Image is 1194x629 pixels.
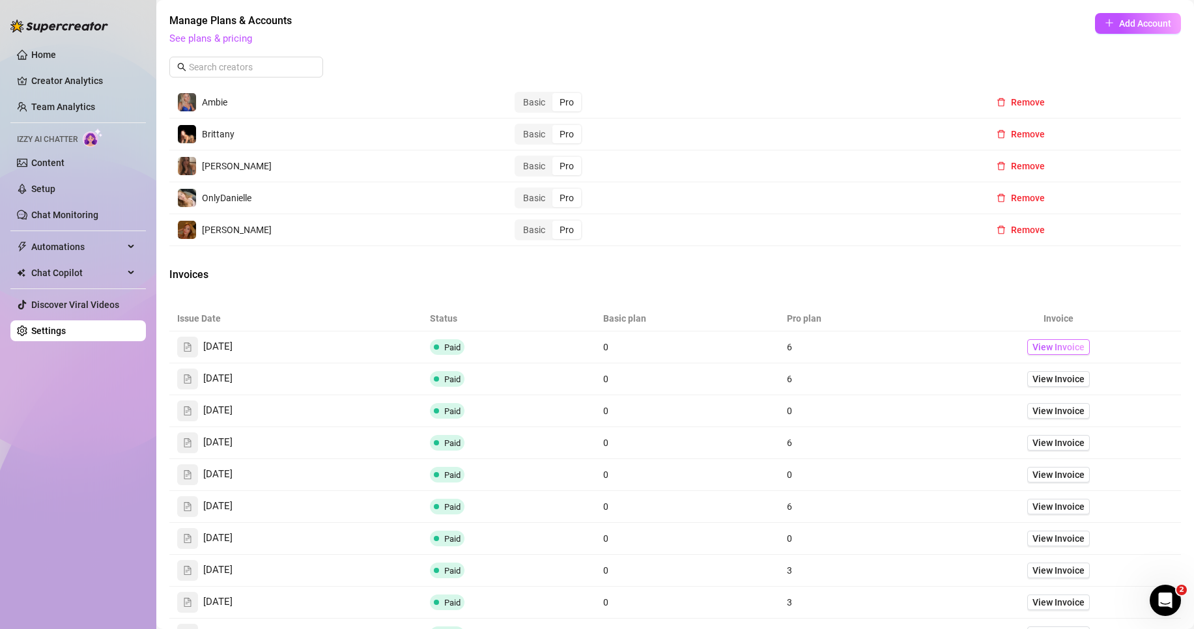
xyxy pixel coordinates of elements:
div: Pro [552,125,581,143]
a: Setup [31,184,55,194]
span: Izzy AI Chatter [17,133,78,146]
span: Invoices [169,267,388,283]
a: Chat Monitoring [31,210,98,220]
img: Ambie [178,93,196,111]
span: [DATE] [203,339,233,355]
a: Discover Viral Videos [31,300,119,310]
div: Basic [516,189,552,207]
span: Paid [444,534,461,544]
span: [DATE] [203,371,233,387]
span: View Invoice [1032,563,1085,578]
span: Paid [444,502,461,512]
a: View Invoice [1027,403,1090,419]
span: 0 [603,438,608,448]
span: [DATE] [203,594,233,610]
a: View Invoice [1027,435,1090,451]
span: file-text [183,534,192,543]
button: Remove [986,156,1055,176]
span: file-text [183,598,192,607]
span: Paid [444,374,461,384]
div: segmented control [515,92,582,113]
span: Remove [1011,193,1045,203]
span: 0 [603,374,608,384]
div: Pro [552,221,581,239]
span: Brittany️‍ [202,129,235,139]
a: View Invoice [1027,339,1090,355]
span: [DATE] [203,403,233,419]
input: Search creators [189,60,305,74]
div: segmented control [515,188,582,208]
span: [PERSON_NAME] [202,161,272,171]
a: View Invoice [1027,499,1090,514]
span: View Invoice [1032,340,1085,354]
iframe: Intercom live chat [1150,585,1181,616]
span: OnlyDanielle [202,193,251,203]
span: [DATE] [203,499,233,514]
th: Issue Date [169,306,422,331]
a: Content [31,158,64,168]
button: Add Account [1095,13,1181,34]
div: segmented control [515,124,582,145]
span: Remove [1011,129,1045,139]
th: Pro plan [779,306,936,331]
span: 6 [787,374,792,384]
span: 0 [603,469,608,480]
img: AI Chatter [83,128,103,147]
span: Remove [1011,97,1045,107]
span: Chat Copilot [31,262,124,283]
th: Invoice [936,306,1181,331]
span: [DATE] [203,563,233,578]
span: file-text [183,406,192,415]
span: View Invoice [1032,404,1085,418]
span: 0 [787,533,792,544]
span: file-text [183,502,192,511]
a: Creator Analytics [31,70,135,91]
span: Paid [444,406,461,416]
div: Pro [552,189,581,207]
img: Danielle [178,221,196,239]
span: Manage Plans & Accounts [169,13,1006,29]
a: Home [31,49,56,60]
span: Paid [444,342,461,352]
span: delete [997,193,1006,203]
span: 0 [603,597,608,608]
span: Add Account [1119,18,1171,29]
span: 0 [603,342,608,352]
span: search [177,63,186,72]
span: 0 [787,406,792,416]
span: View Invoice [1032,531,1085,546]
button: Remove [986,219,1055,240]
span: delete [997,130,1006,139]
div: Pro [552,93,581,111]
span: delete [997,161,1006,171]
div: Basic [516,221,552,239]
span: [DATE] [203,531,233,546]
a: View Invoice [1027,563,1090,578]
span: Ambie [202,97,227,107]
span: file-text [183,566,192,575]
span: Paid [444,470,461,480]
a: View Invoice [1027,371,1090,387]
span: delete [997,225,1006,234]
span: thunderbolt [17,242,27,252]
span: 0 [603,565,608,576]
span: 0 [603,501,608,512]
span: 6 [787,342,792,352]
span: Automations [31,236,124,257]
span: plus [1105,18,1114,27]
a: See plans & pricing [169,33,252,44]
span: Remove [1011,225,1045,235]
th: Status [422,306,595,331]
div: Basic [516,93,552,111]
span: View Invoice [1032,372,1085,386]
button: Remove [986,92,1055,113]
div: segmented control [515,156,582,176]
span: Paid [444,438,461,448]
a: View Invoice [1027,467,1090,482]
span: Paid [444,598,461,608]
span: file-text [183,374,192,384]
img: logo-BBDzfeDw.svg [10,20,108,33]
span: file-text [183,342,192,352]
span: View Invoice [1032,436,1085,450]
button: Remove [986,188,1055,208]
